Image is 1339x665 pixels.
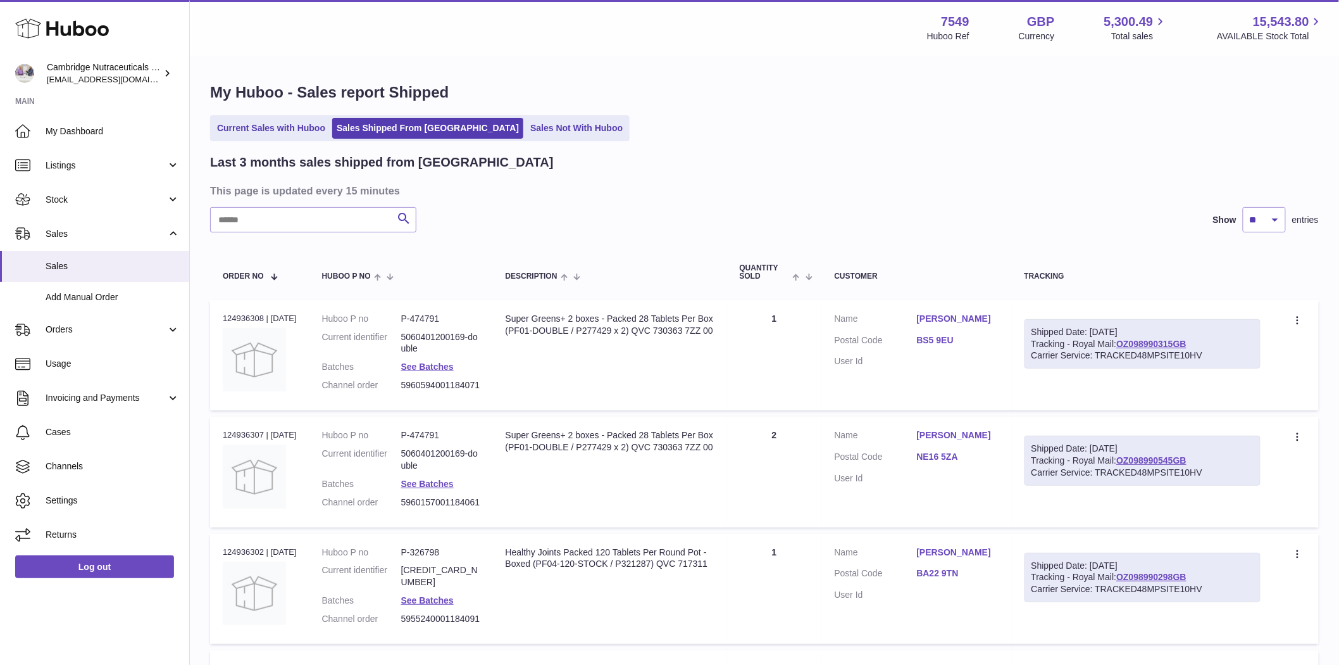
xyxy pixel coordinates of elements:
td: 1 [727,300,822,410]
a: Log out [15,555,174,578]
a: OZ098990315GB [1116,339,1186,349]
span: Settings [46,495,180,507]
h3: This page is updated every 15 minutes [210,184,1316,198]
span: My Dashboard [46,125,180,137]
dd: P-474791 [401,429,480,441]
dt: Postal Code [835,567,917,583]
dt: Batches [322,361,401,373]
dt: Batches [322,478,401,490]
span: Orders [46,324,166,336]
span: Invoicing and Payments [46,392,166,404]
dd: 5960157001184061 [401,497,480,509]
a: 5,300.49 Total sales [1104,13,1168,42]
div: Super Greens+ 2 boxes - Packed 28 Tablets Per Box (PF01-DOUBLE / P277429 x 2) QVC 730363 7ZZ 00 [506,429,714,453]
span: 15,543.80 [1253,13,1309,30]
span: Huboo P no [322,272,371,281]
span: AVAILABLE Stock Total [1217,30,1324,42]
a: See Batches [401,595,454,605]
div: Carrier Service: TRACKED48MPSITE10HV [1031,467,1254,479]
td: 1 [727,534,822,644]
a: OZ098990545GB [1116,455,1186,465]
div: Tracking [1024,272,1261,281]
span: Sales [46,228,166,240]
div: Tracking - Royal Mail: [1024,436,1261,486]
dt: Postal Code [835,451,917,466]
span: 5,300.49 [1104,13,1154,30]
div: Shipped Date: [DATE] [1031,326,1254,338]
dt: User Id [835,589,917,601]
dt: Channel order [322,379,401,391]
span: Add Manual Order [46,291,180,303]
dt: Huboo P no [322,313,401,325]
a: See Batches [401,479,454,489]
div: Cambridge Nutraceuticals Ltd [47,61,161,85]
a: [PERSON_NAME] [917,547,999,559]
div: Currency [1019,30,1055,42]
div: 124936308 | [DATE] [223,313,297,324]
a: BA22 9TN [917,567,999,579]
span: Usage [46,358,180,370]
img: internalAdmin-7549@internal.huboo.com [15,64,34,83]
a: OZ098990298GB [1116,572,1186,582]
dt: User Id [835,355,917,367]
dt: Postal Code [835,334,917,350]
div: Carrier Service: TRACKED48MPSITE10HV [1031,583,1254,595]
dd: 5060401200169-double [401,331,480,355]
a: NE16 5ZA [917,451,999,463]
div: Huboo Ref [927,30,969,42]
dt: Name [835,429,917,445]
a: 15,543.80 AVAILABLE Stock Total [1217,13,1324,42]
dt: Current identifier [322,331,401,355]
dt: Channel order [322,497,401,509]
dd: 5960594001184071 [401,379,480,391]
div: 124936307 | [DATE] [223,429,297,441]
span: Sales [46,260,180,272]
dd: P-326798 [401,547,480,559]
a: Sales Shipped From [GEOGRAPHIC_DATA] [332,118,523,139]
a: [PERSON_NAME] [917,429,999,441]
div: Shipped Date: [DATE] [1031,560,1254,572]
span: Order No [223,272,264,281]
dd: [CREDIT_CARD_NUMBER] [401,564,480,588]
span: Channels [46,460,180,472]
strong: 7549 [941,13,969,30]
dd: P-474791 [401,313,480,325]
span: Cases [46,426,180,438]
span: Listings [46,160,166,172]
span: [EMAIL_ADDRESS][DOMAIN_NAME] [47,74,186,84]
div: Tracking - Royal Mail: [1024,319,1261,369]
dt: Name [835,313,917,328]
dt: Current identifier [322,448,401,472]
label: Show [1213,214,1236,226]
strong: GBP [1027,13,1054,30]
a: See Batches [401,362,454,372]
span: Quantity Sold [740,264,790,281]
div: Healthy Joints Packed 120 Tablets Per Round Pot - Boxed (PF04-120-STOCK / P321287) QVC 717311 [506,547,714,571]
span: entries [1292,214,1319,226]
dd: 5955240001184091 [401,613,480,625]
dt: User Id [835,472,917,484]
img: no-photo.jpg [223,562,286,625]
div: Tracking - Royal Mail: [1024,553,1261,603]
a: Current Sales with Huboo [213,118,330,139]
span: Total sales [1111,30,1168,42]
span: Returns [46,529,180,541]
div: Super Greens+ 2 boxes - Packed 28 Tablets Per Box (PF01-DOUBLE / P277429 x 2) QVC 730363 7ZZ 00 [506,313,714,337]
span: Stock [46,194,166,206]
div: 124936302 | [DATE] [223,547,297,558]
dd: 5060401200169-double [401,448,480,472]
a: Sales Not With Huboo [526,118,627,139]
dt: Current identifier [322,564,401,588]
div: Carrier Service: TRACKED48MPSITE10HV [1031,350,1254,362]
dt: Name [835,547,917,562]
img: no-photo.jpg [223,445,286,509]
dt: Batches [322,595,401,607]
a: [PERSON_NAME] [917,313,999,325]
dt: Huboo P no [322,429,401,441]
td: 2 [727,417,822,527]
div: Customer [835,272,999,281]
h1: My Huboo - Sales report Shipped [210,82,1319,103]
dt: Channel order [322,613,401,625]
img: no-photo.jpg [223,328,286,391]
a: BS5 9EU [917,334,999,346]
